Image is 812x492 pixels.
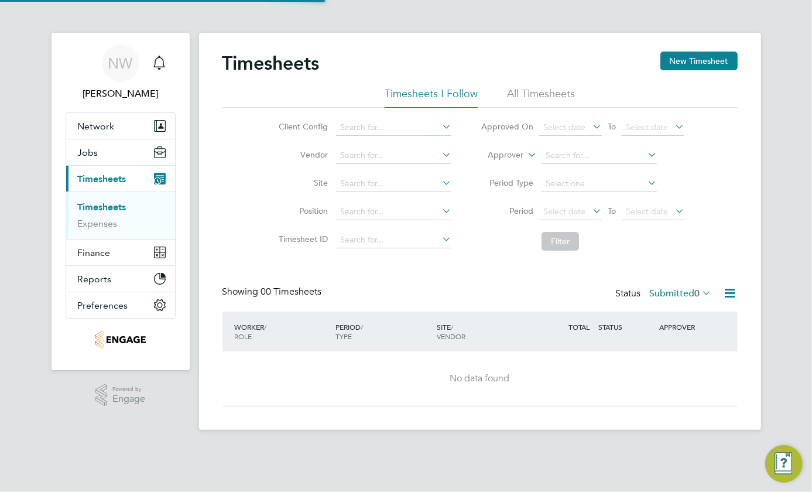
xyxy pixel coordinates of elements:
[336,204,451,220] input: Search for...
[507,87,575,108] li: All Timesheets
[94,330,146,349] img: yourrecruit-logo-retina.png
[78,121,115,132] span: Network
[336,119,451,136] input: Search for...
[471,149,523,161] label: Approver
[336,148,451,164] input: Search for...
[660,52,738,70] button: New Timesheet
[78,274,112,285] span: Reports
[434,316,535,347] div: SITE
[78,218,118,229] a: Expenses
[66,192,175,239] div: Timesheets
[275,234,328,244] label: Timesheet ID
[66,240,175,265] button: Finance
[385,87,478,108] li: Timesheets I Follow
[275,177,328,188] label: Site
[481,121,533,132] label: Approved On
[543,206,585,217] span: Select date
[78,201,126,213] a: Timesheets
[481,206,533,216] label: Period
[66,113,175,139] button: Network
[232,316,333,347] div: WORKER
[275,206,328,216] label: Position
[275,149,328,160] label: Vendor
[333,316,434,347] div: PERIOD
[66,139,175,165] button: Jobs
[261,286,322,298] span: 00 Timesheets
[616,286,714,302] div: Status
[235,332,252,341] span: ROLE
[626,122,668,132] span: Select date
[78,300,128,311] span: Preferences
[543,122,585,132] span: Select date
[265,322,267,332] span: /
[335,332,352,341] span: TYPE
[234,373,726,385] div: No data found
[542,148,657,164] input: Search for...
[222,52,320,75] h2: Timesheets
[52,33,190,370] nav: Main navigation
[437,332,465,341] span: VENDOR
[604,203,619,218] span: To
[596,316,657,337] div: STATUS
[78,247,111,258] span: Finance
[222,286,324,298] div: Showing
[451,322,453,332] span: /
[66,330,176,349] a: Go to home page
[481,177,533,188] label: Period Type
[650,288,712,299] label: Submitted
[108,56,133,71] span: NW
[336,176,451,192] input: Search for...
[361,322,363,332] span: /
[765,445,803,483] button: Engage Resource Center
[66,166,175,192] button: Timesheets
[66,292,175,318] button: Preferences
[66,87,176,101] span: Nicky Waiton
[569,322,590,332] span: TOTAL
[695,288,700,299] span: 0
[112,384,145,394] span: Powered by
[78,173,126,184] span: Timesheets
[112,394,145,404] span: Engage
[78,147,98,158] span: Jobs
[542,176,657,192] input: Select one
[542,232,579,251] button: Filter
[656,316,717,337] div: APPROVER
[626,206,668,217] span: Select date
[604,119,619,134] span: To
[66,45,176,101] a: NW[PERSON_NAME]
[275,121,328,132] label: Client Config
[95,384,145,406] a: Powered byEngage
[66,266,175,292] button: Reports
[336,232,451,248] input: Search for...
